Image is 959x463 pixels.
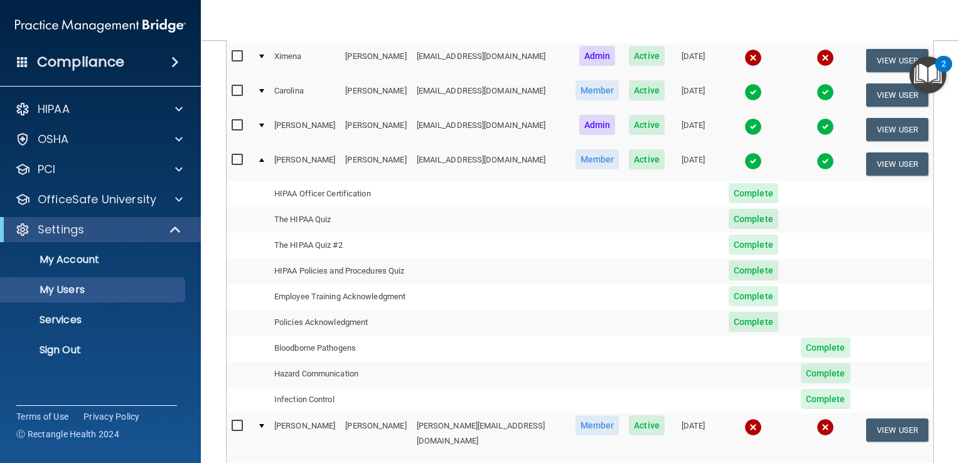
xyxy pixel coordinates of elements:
[38,132,69,147] p: OSHA
[269,43,340,78] td: Ximena
[729,286,778,306] span: Complete
[579,115,616,135] span: Admin
[576,80,619,100] span: Member
[670,112,717,147] td: [DATE]
[817,152,834,170] img: tick.e7d51cea.svg
[817,418,834,436] img: cross.ca9f0e7f.svg
[866,83,928,107] button: View User
[38,192,156,207] p: OfficeSafe University
[8,284,179,296] p: My Users
[412,78,571,112] td: [EMAIL_ADDRESS][DOMAIN_NAME]
[576,415,619,435] span: Member
[340,112,411,147] td: [PERSON_NAME]
[742,376,944,425] iframe: Drift Widget Chat Controller
[15,192,183,207] a: OfficeSafe University
[629,80,665,100] span: Active
[269,413,340,454] td: [PERSON_NAME]
[15,132,183,147] a: OSHA
[269,387,412,413] td: Infection Control
[269,233,412,258] td: The HIPAA Quiz #2
[670,147,717,181] td: [DATE]
[817,118,834,136] img: tick.e7d51cea.svg
[38,102,70,117] p: HIPAA
[269,147,340,181] td: [PERSON_NAME]
[412,43,571,78] td: [EMAIL_ADDRESS][DOMAIN_NAME]
[15,222,182,237] a: Settings
[729,260,778,280] span: Complete
[629,149,665,169] span: Active
[412,413,571,454] td: [PERSON_NAME][EMAIL_ADDRESS][DOMAIN_NAME]
[629,115,665,135] span: Active
[801,338,850,358] span: Complete
[269,310,412,336] td: Policies Acknowledgment
[340,413,411,454] td: [PERSON_NAME]
[744,152,762,170] img: tick.e7d51cea.svg
[269,258,412,284] td: HIPAA Policies and Procedures Quiz
[8,344,179,356] p: Sign Out
[744,49,762,67] img: cross.ca9f0e7f.svg
[817,83,834,101] img: tick.e7d51cea.svg
[670,43,717,78] td: [DATE]
[629,46,665,66] span: Active
[744,83,762,101] img: tick.e7d51cea.svg
[629,415,665,435] span: Active
[269,78,340,112] td: Carolina
[83,410,140,423] a: Privacy Policy
[269,181,412,207] td: HIPAA Officer Certification
[412,147,571,181] td: [EMAIL_ADDRESS][DOMAIN_NAME]
[744,418,762,436] img: cross.ca9f0e7f.svg
[729,312,778,332] span: Complete
[340,147,411,181] td: [PERSON_NAME]
[16,428,119,440] span: Ⓒ Rectangle Health 2024
[801,363,850,383] span: Complete
[8,253,179,266] p: My Account
[269,284,412,310] td: Employee Training Acknowledgment
[866,118,928,141] button: View User
[670,413,717,454] td: [DATE]
[16,410,68,423] a: Terms of Use
[269,112,340,147] td: [PERSON_NAME]
[269,207,412,233] td: The HIPAA Quiz
[38,162,55,177] p: PCI
[412,112,571,147] td: [EMAIL_ADDRESS][DOMAIN_NAME]
[8,314,179,326] p: Services
[340,43,411,78] td: [PERSON_NAME]
[744,118,762,136] img: tick.e7d51cea.svg
[340,78,411,112] td: [PERSON_NAME]
[15,102,183,117] a: HIPAA
[909,56,946,93] button: Open Resource Center, 2 new notifications
[15,162,183,177] a: PCI
[38,222,84,237] p: Settings
[866,49,928,72] button: View User
[729,183,778,203] span: Complete
[729,235,778,255] span: Complete
[15,13,186,38] img: PMB logo
[269,361,412,387] td: Hazard Communication
[670,78,717,112] td: [DATE]
[866,152,928,176] button: View User
[37,53,124,71] h4: Compliance
[576,149,619,169] span: Member
[866,418,928,442] button: View User
[817,49,834,67] img: cross.ca9f0e7f.svg
[941,64,946,80] div: 2
[579,46,616,66] span: Admin
[269,336,412,361] td: Bloodborne Pathogens
[729,209,778,229] span: Complete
